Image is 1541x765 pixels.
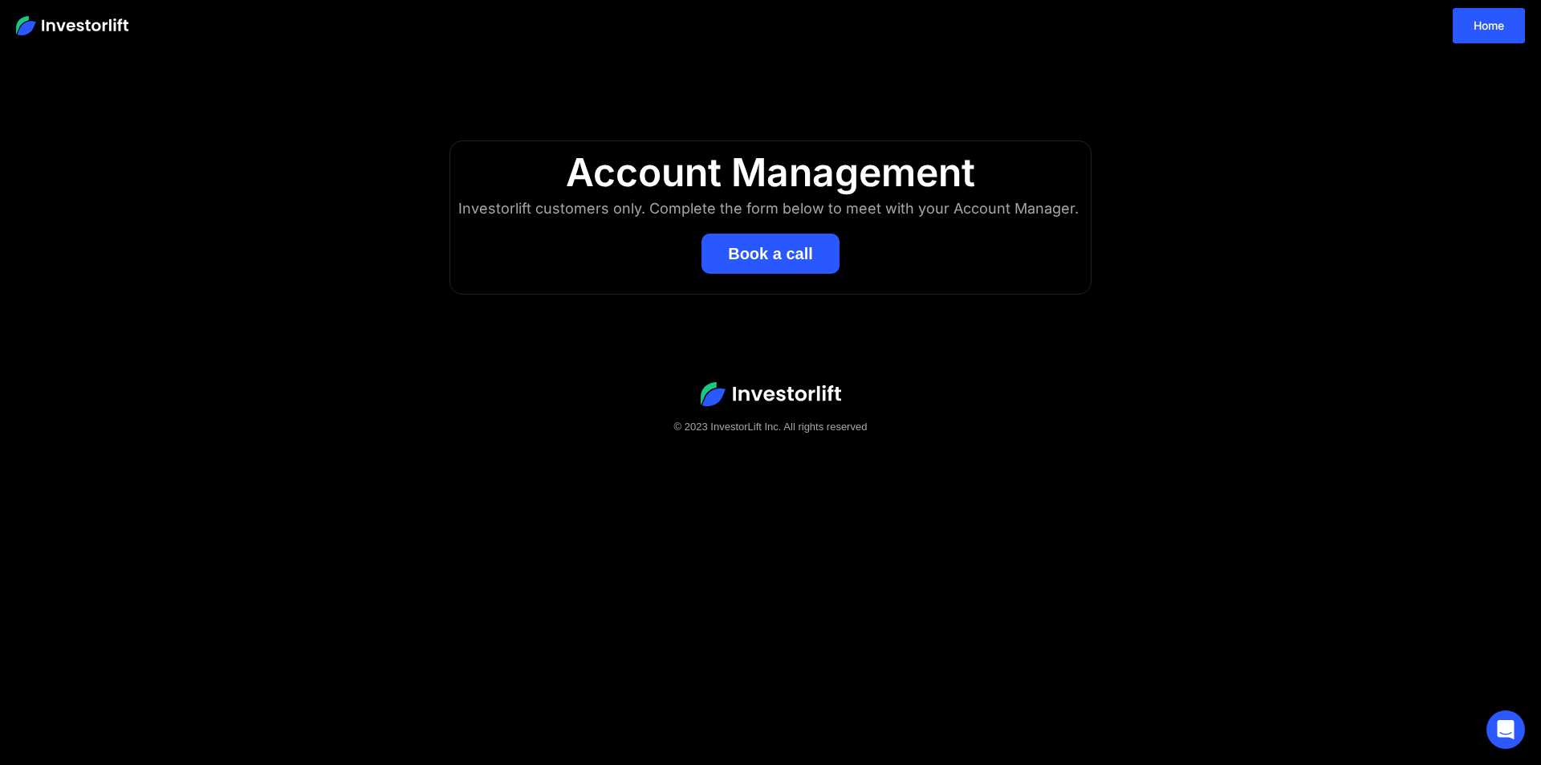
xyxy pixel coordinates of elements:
div: Account Management [466,149,1075,196]
a: Home [1453,8,1525,43]
div: © 2023 InvestorLift Inc. All rights reserved [32,419,1509,435]
div: Open Intercom Messenger [1486,710,1525,749]
button: Book a call [701,234,840,274]
div: Investorlift customers only. Complete the form below to meet with your Account Manager. [458,196,1083,222]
